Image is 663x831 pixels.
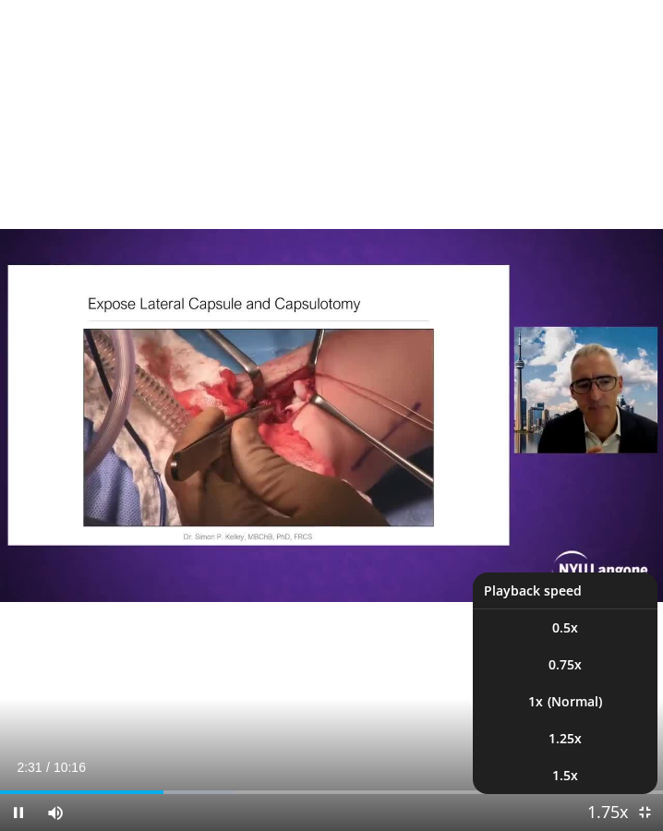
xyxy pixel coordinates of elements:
span: 10:16 [54,760,86,775]
span: 1x [528,692,543,711]
span: 1.25x [548,729,582,748]
button: Exit Fullscreen [626,794,663,831]
span: 2:31 [17,760,42,775]
span: 0.75x [548,656,582,674]
button: Mute [37,794,74,831]
button: Playback Rate [589,794,626,831]
span: 1.5x [552,766,578,785]
span: 0.5x [552,619,578,637]
span: / [46,760,50,775]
